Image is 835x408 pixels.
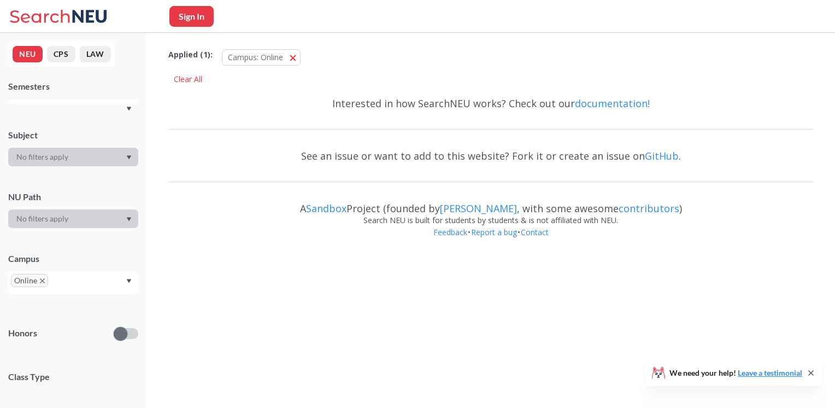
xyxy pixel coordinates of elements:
div: OnlineX to remove pillDropdown arrow [8,271,138,294]
span: We need your help! [669,369,802,377]
div: A Project (founded by , with some awesome ) [168,193,813,214]
svg: Dropdown arrow [126,155,132,160]
a: [PERSON_NAME] [440,202,517,215]
div: Clear All [168,71,208,88]
a: GitHub [645,149,679,162]
span: Campus: Online [228,52,283,62]
div: NU Path [8,191,138,203]
a: documentation! [575,97,650,110]
svg: Dropdown arrow [126,279,132,283]
button: Sign In [169,6,214,27]
div: Dropdown arrow [8,209,138,228]
a: Leave a testimonial [738,368,802,377]
div: See an issue or want to add to this website? Fork it or create an issue on . [168,140,813,172]
div: Dropdown arrow [8,148,138,166]
div: Semesters [8,80,138,92]
a: Report a bug [471,227,518,237]
div: Campus [8,253,138,265]
button: LAW [80,46,111,62]
button: NEU [13,46,43,62]
button: Campus: Online [222,49,301,66]
div: Interested in how SearchNEU works? Check out our [168,88,813,119]
span: Class Type [8,371,138,383]
svg: Dropdown arrow [126,107,132,111]
span: Applied ( 1 ): [168,49,213,61]
a: Sandbox [306,202,346,215]
div: Search NEU is built for students by students & is not affiliated with NEU. [168,214,813,226]
svg: X to remove pill [40,278,45,283]
svg: Dropdown arrow [126,217,132,222]
button: CPS [47,46,75,62]
a: contributors [619,202,679,215]
div: Subject [8,129,138,141]
a: Feedback [433,227,468,237]
p: Honors [8,327,37,340]
span: OnlineX to remove pill [11,274,48,287]
a: Contact [520,227,549,237]
div: • • [168,226,813,255]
